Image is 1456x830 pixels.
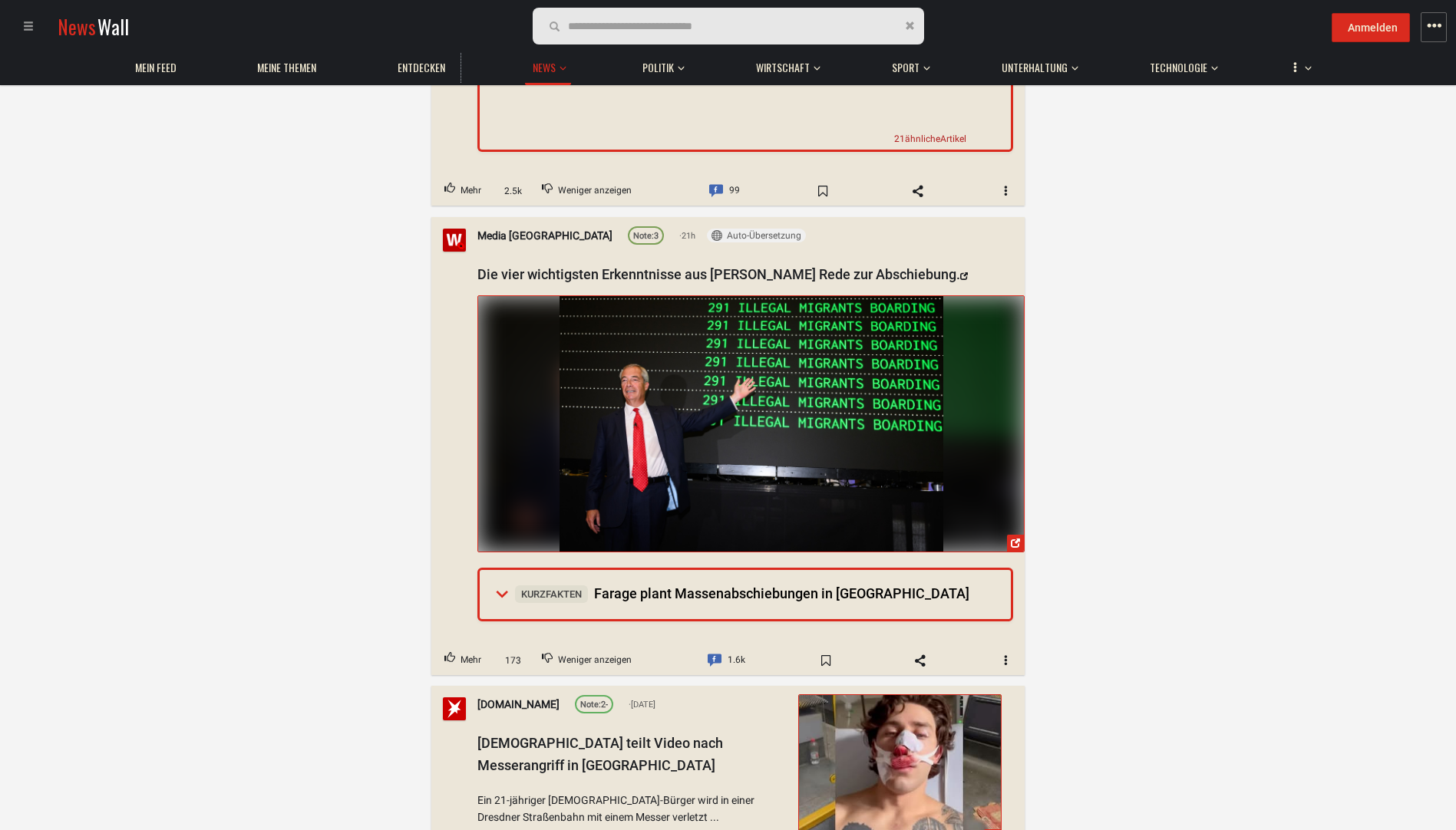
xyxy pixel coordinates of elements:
button: Downvote [529,176,645,206]
span: Weniger anzeigen [558,181,632,201]
span: News [58,12,96,41]
button: Downvote [529,646,645,675]
a: Technologie [1142,53,1215,83]
span: News [533,61,556,74]
button: Wirtschaft [748,46,820,83]
a: Post Image 22758981 [477,295,1025,552]
button: Sport [884,46,930,83]
span: Wall [97,12,129,41]
span: Mehr [461,650,481,670]
span: 99 [729,181,740,201]
span: [DEMOGRAPHIC_DATA] teilt Video nach Messerangriff in [GEOGRAPHIC_DATA] [477,735,723,773]
span: Ein 21-jähriger [DEMOGRAPHIC_DATA]-Bürger wird in einer Dresdner Straßenbahn mit einem Messer ver... [477,792,787,826]
span: Mehr [461,181,481,201]
a: Comment [696,176,753,206]
span: Meine Themen [257,61,316,74]
a: Politik [635,53,682,83]
a: News [525,53,563,83]
a: Unterhaltung [994,53,1075,83]
span: ähnliche [905,133,940,144]
a: 21ähnlicheArtikel [888,131,972,147]
span: Anmelden [1348,21,1398,34]
span: Mein Feed [135,61,177,74]
a: Wirtschaft [748,53,817,83]
a: Note:3 [628,226,664,245]
summary: KurzfaktenFarage plant Massenabschiebungen in [GEOGRAPHIC_DATA] [480,570,1011,619]
span: Bookmark [801,179,845,203]
button: News [525,46,571,85]
span: Share [896,179,940,203]
span: Wirtschaft [756,61,810,74]
button: Politik [635,46,685,83]
span: Unterhaltung [1002,61,1068,74]
span: [DATE] [629,698,655,712]
button: Upvote [431,646,494,675]
a: Sport [884,53,927,83]
span: 173 [500,653,527,667]
a: [DOMAIN_NAME] [477,697,560,713]
a: Media [GEOGRAPHIC_DATA] [477,227,612,244]
span: Sport [892,61,919,74]
span: Bookmark [804,648,848,673]
span: Kurzfakten [515,585,588,602]
span: Politik [642,61,674,74]
span: Note: [633,231,654,241]
span: 2.5k [500,184,527,199]
button: Upvote [431,176,494,206]
img: Profilbild von Media Wales [443,229,466,252]
img: Profilbild von stern.de [443,697,466,720]
span: 21h [679,229,695,242]
div: 2- [580,699,608,713]
a: NewsWall [58,12,129,41]
img: 540626782_1218404510316855_6365673491391013524_n.jpg [478,296,1024,552]
span: Entdecken [398,61,445,74]
span: Note: [580,700,601,710]
a: Note:2- [575,695,613,713]
img: Post Image 22758981 [560,296,943,552]
span: Technologie [1150,61,1207,74]
span: Farage plant Massenabschiebungen in [GEOGRAPHIC_DATA] [515,585,969,601]
span: 21 Artikel [894,133,966,144]
span: Weniger anzeigen [558,650,632,670]
button: Unterhaltung [994,46,1078,83]
a: Comment [695,646,758,675]
span: 1.6k [728,650,745,670]
button: Anmelden [1332,13,1410,42]
button: Technologie [1142,46,1218,83]
a: Die vier wichtigsten Erkenntnisse aus [PERSON_NAME] Rede zur Abschiebung. [477,266,968,282]
div: 3 [633,229,659,243]
span: Share [898,648,943,673]
button: Auto-Übersetzung [707,229,806,242]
